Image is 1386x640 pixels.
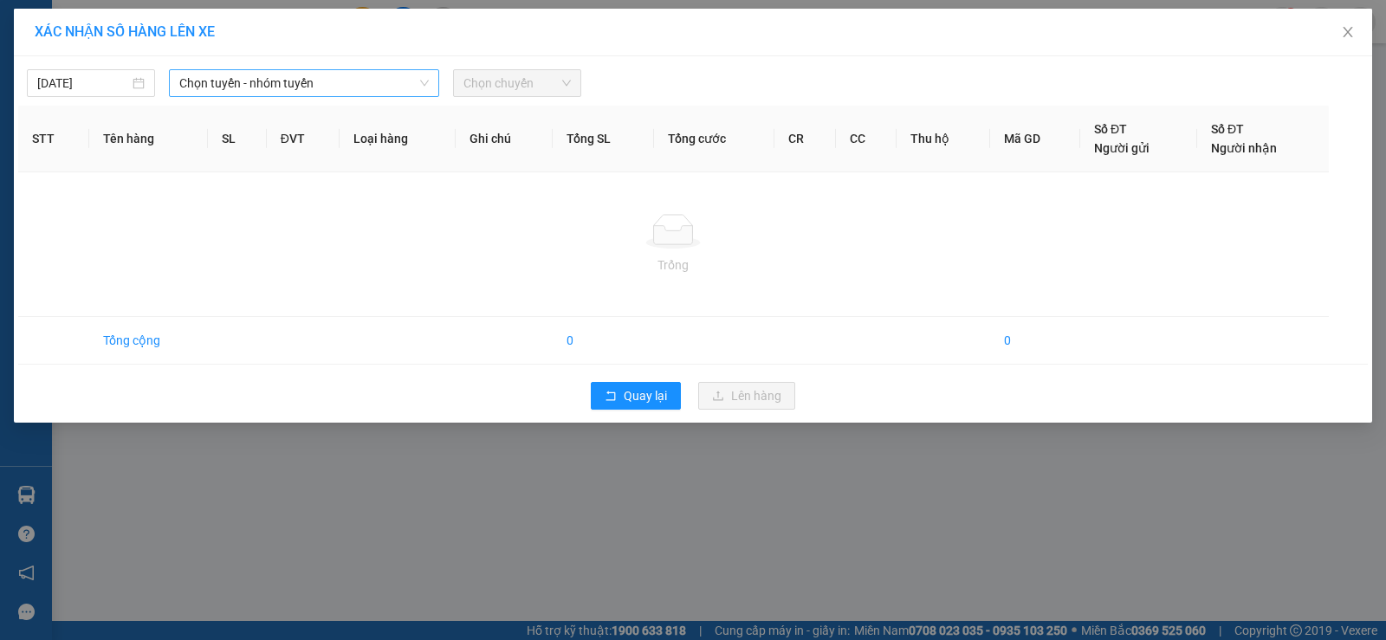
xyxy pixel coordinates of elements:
[897,106,990,172] th: Thu hộ
[463,70,571,96] span: Chọn chuyến
[1094,122,1127,136] span: Số ĐT
[1341,25,1355,39] span: close
[553,106,654,172] th: Tổng SL
[456,106,553,172] th: Ghi chú
[1324,9,1372,57] button: Close
[591,382,681,410] button: rollbackQuay lại
[990,317,1080,365] td: 0
[553,317,654,365] td: 0
[179,70,429,96] span: Chọn tuyến - nhóm tuyến
[990,106,1080,172] th: Mã GD
[624,386,667,405] span: Quay lại
[1211,122,1244,136] span: Số ĐT
[267,106,340,172] th: ĐVT
[35,23,215,40] span: XÁC NHẬN SỐ HÀNG LÊN XE
[836,106,897,172] th: CC
[18,106,89,172] th: STT
[208,106,266,172] th: SL
[1094,141,1150,155] span: Người gửi
[1211,141,1277,155] span: Người nhận
[32,255,1315,275] div: Trống
[605,390,617,404] span: rollback
[698,382,795,410] button: uploadLên hàng
[774,106,835,172] th: CR
[89,317,209,365] td: Tổng cộng
[37,74,129,93] input: 12/10/2025
[89,106,209,172] th: Tên hàng
[419,78,430,88] span: down
[654,106,774,172] th: Tổng cước
[340,106,456,172] th: Loại hàng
